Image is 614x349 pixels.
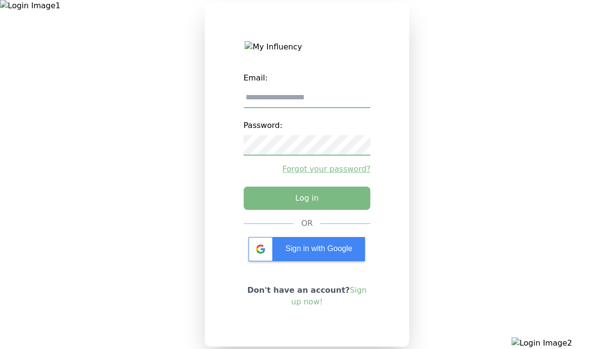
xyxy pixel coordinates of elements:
[301,218,313,229] div: OR
[512,337,614,349] img: Login Image2
[249,237,365,261] div: Sign in with Google
[244,187,371,210] button: Log in
[285,244,352,253] span: Sign in with Google
[244,285,371,308] p: Don't have an account?
[244,116,371,135] label: Password:
[245,41,369,53] img: My Influency
[244,163,371,175] a: Forgot your password?
[244,68,371,88] label: Email:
